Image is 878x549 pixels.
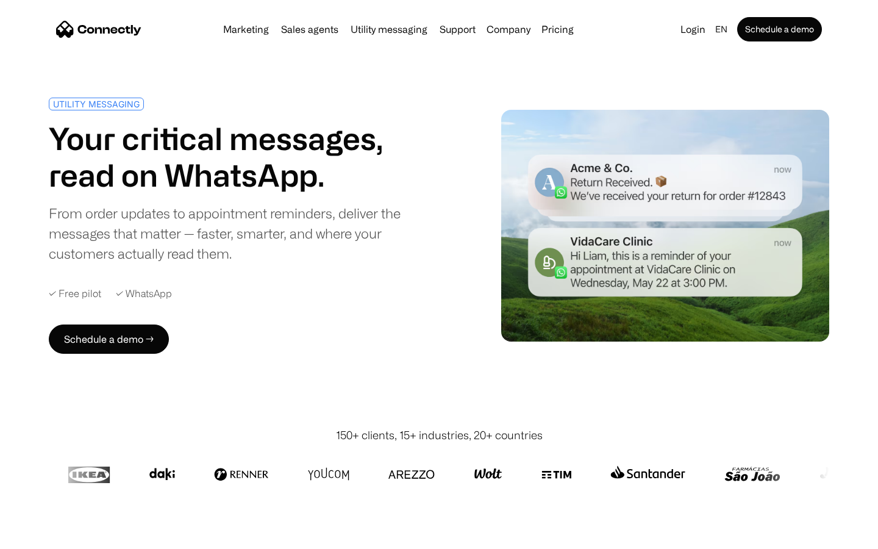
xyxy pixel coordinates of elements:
a: Support [435,24,480,34]
a: Login [676,21,710,38]
div: ✓ WhatsApp [116,288,172,300]
a: Pricing [537,24,579,34]
div: en [715,21,727,38]
a: Marketing [218,24,274,34]
div: Company [487,21,530,38]
a: Schedule a demo → [49,325,169,354]
div: ✓ Free pilot [49,288,101,300]
a: Schedule a demo [737,17,822,41]
a: Utility messaging [346,24,432,34]
div: From order updates to appointment reminders, deliver the messages that matter — faster, smarter, ... [49,203,434,264]
ul: Language list [24,528,73,545]
div: 150+ clients, 15+ industries, 20+ countries [336,427,543,443]
a: Sales agents [276,24,343,34]
h1: Your critical messages, read on WhatsApp. [49,120,434,193]
aside: Language selected: English [12,526,73,545]
div: UTILITY MESSAGING [53,99,140,109]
